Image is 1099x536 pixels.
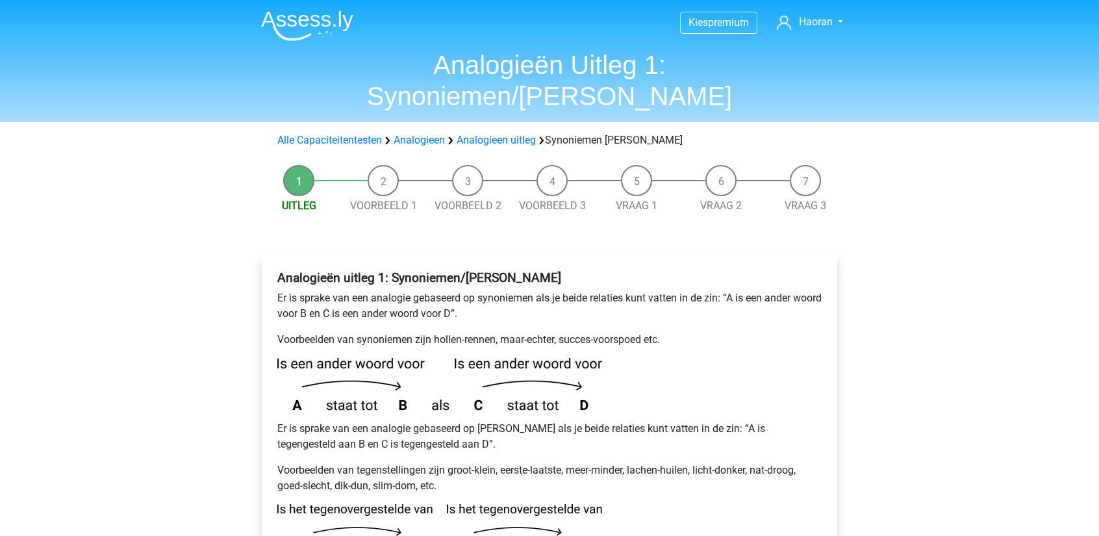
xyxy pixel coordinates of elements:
div: Synoniemen [PERSON_NAME] [272,133,827,148]
a: Voorbeeld 1 [350,199,417,212]
span: Haoran [799,16,833,28]
img: analogies_pattern1.png [277,358,602,411]
a: Uitleg [282,199,316,212]
b: Analogieën uitleg 1: Synoniemen/[PERSON_NAME] [277,270,561,285]
p: Voorbeelden van synoniemen zijn hollen-rennen, maar-echter, succes-voorspoed etc. [277,332,822,348]
h1: Analogieën Uitleg 1: Synoniemen/[PERSON_NAME] [251,49,848,112]
a: Voorbeeld 3 [519,199,586,212]
a: Analogieen uitleg [457,134,536,146]
a: Vraag 3 [785,199,826,212]
span: premium [708,16,749,29]
a: Haoran [772,14,848,30]
a: Analogieen [394,134,445,146]
span: Kies [688,16,708,29]
a: Vraag 2 [700,199,742,212]
img: Assessly [261,10,353,41]
a: Voorbeeld 2 [435,199,501,212]
a: Vraag 1 [616,199,657,212]
a: Alle Capaciteitentesten [277,134,382,146]
p: Er is sprake van een analogie gebaseerd op synoniemen als je beide relaties kunt vatten in de zin... [277,290,822,322]
a: Kiespremium [681,14,757,31]
p: Er is sprake van een analogie gebaseerd op [PERSON_NAME] als je beide relaties kunt vatten in de ... [277,421,822,452]
p: Voorbeelden van tegenstellingen zijn groot-klein, eerste-laatste, meer-minder, lachen-huilen, lic... [277,463,822,494]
